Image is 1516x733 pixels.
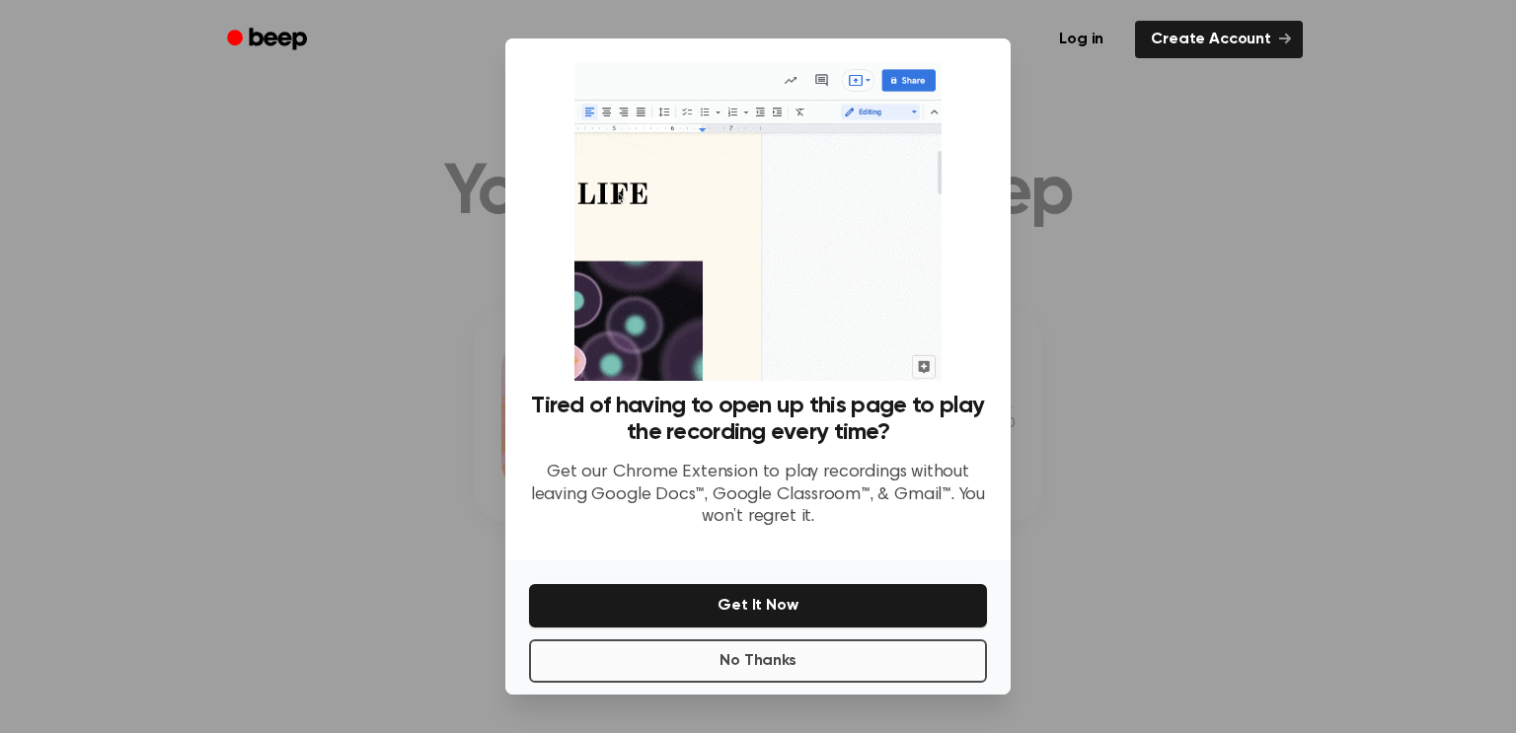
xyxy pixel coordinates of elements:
[1135,21,1303,58] a: Create Account
[529,462,987,529] p: Get our Chrome Extension to play recordings without leaving Google Docs™, Google Classroom™, & Gm...
[213,21,325,59] a: Beep
[529,393,987,446] h3: Tired of having to open up this page to play the recording every time?
[574,62,941,381] img: Beep extension in action
[1039,17,1123,62] a: Log in
[529,584,987,627] button: Get It Now
[529,639,987,683] button: No Thanks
